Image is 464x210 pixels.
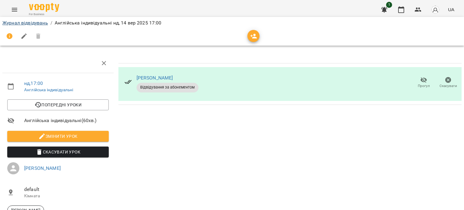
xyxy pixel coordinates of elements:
[440,83,457,89] span: Скасувати
[2,19,462,27] nav: breadcrumb
[137,75,173,81] a: [PERSON_NAME]
[50,19,52,27] li: /
[418,83,430,89] span: Прогул
[386,2,392,8] span: 1
[7,131,109,142] button: Змінити урок
[29,12,59,16] span: For Business
[7,99,109,110] button: Попередні уроки
[448,6,454,13] span: UA
[12,133,104,140] span: Змінити урок
[2,20,48,26] a: Журнал відвідувань
[29,3,59,12] img: Voopty Logo
[12,148,104,156] span: Скасувати Урок
[446,4,457,15] button: UA
[24,87,73,92] a: Англійська індивідуальні
[137,85,198,90] span: Відвідування за абонементом
[7,147,109,157] button: Скасувати Урок
[24,193,109,199] p: Кімната
[24,117,109,124] span: Англійська індивідуальні ( 60 хв. )
[24,186,109,193] span: default
[55,19,162,27] p: Англійська індивідуальні нд, 14 вер 2025 17:00
[7,2,22,17] button: Menu
[436,74,460,91] button: Скасувати
[12,101,104,108] span: Попередні уроки
[431,5,440,14] img: avatar_s.png
[24,80,43,86] a: нд , 17:00
[24,165,61,171] a: [PERSON_NAME]
[411,74,436,91] button: Прогул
